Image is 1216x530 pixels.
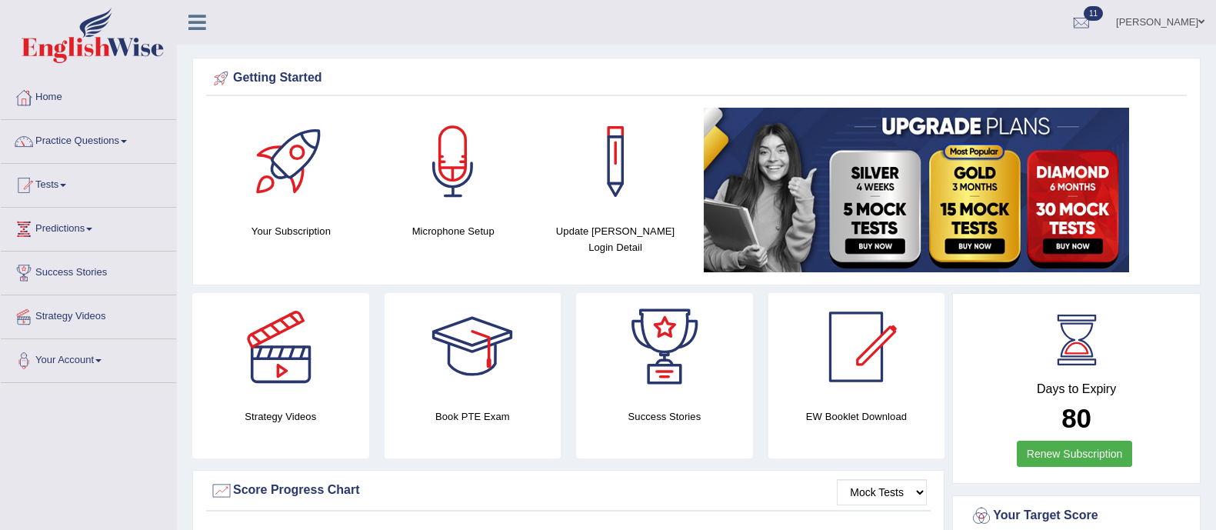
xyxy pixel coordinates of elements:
[1,339,176,378] a: Your Account
[970,382,1183,396] h4: Days to Expiry
[542,223,689,255] h4: Update [PERSON_NAME] Login Detail
[768,408,945,425] h4: EW Booklet Download
[576,408,753,425] h4: Success Stories
[1084,6,1103,21] span: 11
[1,252,176,290] a: Success Stories
[970,505,1183,528] div: Your Target Score
[1061,403,1091,433] b: 80
[1,164,176,202] a: Tests
[1,120,176,158] a: Practice Questions
[210,479,927,502] div: Score Progress Chart
[1,76,176,115] a: Home
[1,295,176,334] a: Strategy Videos
[380,223,527,239] h4: Microphone Setup
[704,108,1129,272] img: small5.jpg
[385,408,561,425] h4: Book PTE Exam
[192,408,369,425] h4: Strategy Videos
[210,67,1183,90] div: Getting Started
[218,223,365,239] h4: Your Subscription
[1,208,176,246] a: Predictions
[1017,441,1133,467] a: Renew Subscription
